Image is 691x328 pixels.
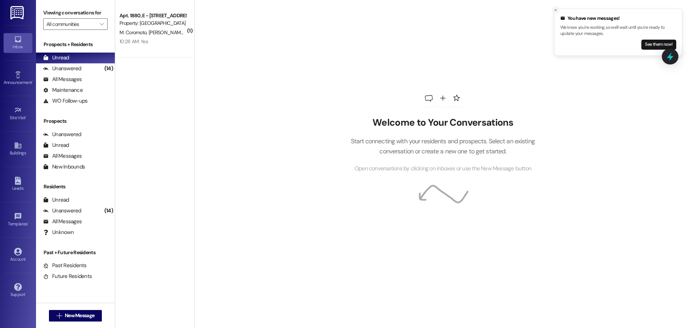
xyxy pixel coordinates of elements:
[46,18,96,30] input: All communities
[340,136,546,157] p: Start connecting with your residents and prospects. Select an existing conversation or create a n...
[560,24,676,37] p: We know you're working, so we'll wait until you're ready to update your messages.
[36,41,115,48] div: Prospects + Residents
[43,54,69,62] div: Unread
[43,163,85,171] div: New Inbounds
[119,29,149,36] span: M. Coromoto
[43,262,87,269] div: Past Residents
[43,86,83,94] div: Maintenance
[4,139,32,159] a: Buildings
[4,175,32,194] a: Leads
[49,310,102,322] button: New Message
[119,38,148,45] div: 10:28 AM: Yes
[57,313,62,319] i: 
[100,21,104,27] i: 
[641,40,676,50] button: See them now!
[4,104,32,123] a: Site Visit •
[552,6,559,14] button: Close toast
[43,152,82,160] div: All Messages
[149,29,222,36] span: [PERSON_NAME] [PERSON_NAME]
[65,312,94,319] span: New Message
[10,6,25,19] img: ResiDesk Logo
[36,117,115,125] div: Prospects
[26,114,27,119] span: •
[43,7,108,18] label: Viewing conversations for
[32,79,33,84] span: •
[43,131,81,138] div: Unanswered
[28,220,29,225] span: •
[43,229,74,236] div: Unknown
[4,246,32,265] a: Account
[103,205,115,216] div: (14)
[36,183,115,190] div: Residents
[103,63,115,74] div: (14)
[4,281,32,300] a: Support
[36,249,115,256] div: Past + Future Residents
[560,15,676,22] div: You have new messages!
[43,141,69,149] div: Unread
[43,207,81,215] div: Unanswered
[119,19,186,27] div: Property: [GEOGRAPHIC_DATA]
[4,33,32,53] a: Inbox
[354,164,531,173] span: Open conversations by clicking on inboxes or use the New Message button
[119,12,186,19] div: Apt. 1880, E - [STREET_ADDRESS]
[43,218,82,225] div: All Messages
[43,273,92,280] div: Future Residents
[43,196,69,204] div: Unread
[43,76,82,83] div: All Messages
[43,97,87,105] div: WO Follow-ups
[43,65,81,72] div: Unanswered
[340,117,546,129] h2: Welcome to Your Conversations
[4,210,32,230] a: Templates •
